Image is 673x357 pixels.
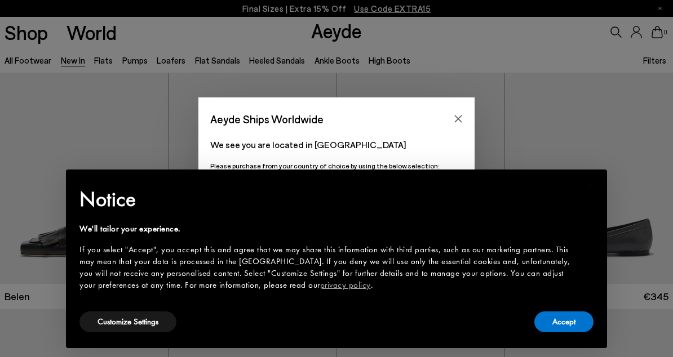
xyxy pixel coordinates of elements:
[575,173,603,200] button: Close this notice
[79,185,575,214] h2: Notice
[320,279,371,291] a: privacy policy
[210,109,324,129] span: Aeyde Ships Worldwide
[450,110,467,127] button: Close
[79,223,575,235] div: We'll tailor your experience.
[586,177,593,195] span: ×
[534,311,594,332] button: Accept
[210,138,463,151] p: We see you are located in [GEOGRAPHIC_DATA]
[79,244,575,291] div: If you select "Accept", you accept this and agree that we may share this information with third p...
[79,311,176,332] button: Customize Settings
